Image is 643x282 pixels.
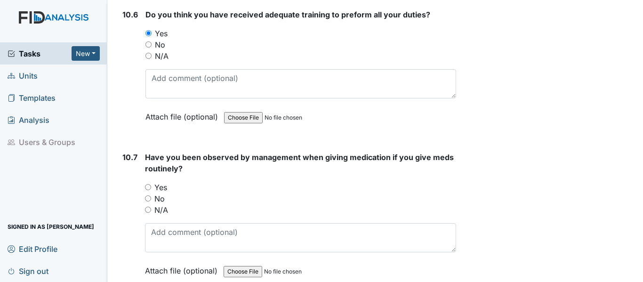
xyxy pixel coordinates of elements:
[145,184,151,190] input: Yes
[145,106,222,122] label: Attach file (optional)
[8,219,94,234] span: Signed in as [PERSON_NAME]
[145,153,454,173] span: Have you been observed by management when giving medication if you give meds routinely?
[154,204,168,216] label: N/A
[122,152,137,163] label: 10.7
[8,48,72,59] a: Tasks
[154,182,167,193] label: Yes
[8,242,57,256] span: Edit Profile
[8,90,56,105] span: Templates
[122,9,138,20] label: 10.6
[72,46,100,61] button: New
[155,28,168,39] label: Yes
[154,193,165,204] label: No
[145,10,430,19] span: Do you think you have received adequate training to preform all your duties?
[145,41,152,48] input: No
[145,53,152,59] input: N/A
[155,50,169,62] label: N/A
[145,207,151,213] input: N/A
[155,39,165,50] label: No
[145,260,221,276] label: Attach file (optional)
[145,30,152,36] input: Yes
[145,195,151,201] input: No
[8,68,38,83] span: Units
[8,113,49,127] span: Analysis
[8,264,48,278] span: Sign out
